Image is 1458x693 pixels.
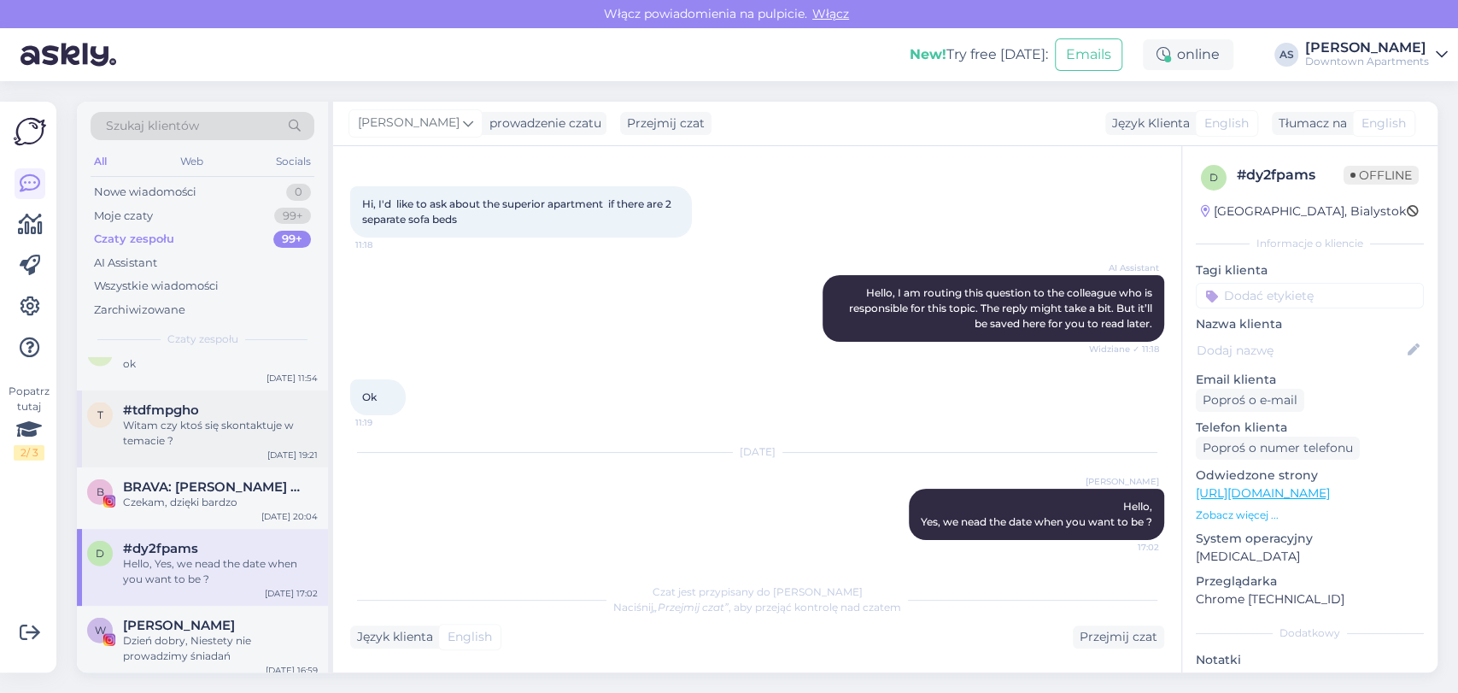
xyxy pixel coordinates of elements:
div: Wszystkie wiadomości [94,278,219,295]
div: 99+ [273,231,311,248]
span: English [448,628,492,646]
span: d [1209,171,1218,184]
div: Przejmij czat [620,112,711,135]
p: Notatki [1196,651,1424,669]
p: Przeglądarka [1196,573,1424,590]
span: Widziane ✓ 11:18 [1089,343,1159,355]
div: online [1143,39,1233,70]
span: d [96,547,104,560]
span: 11:18 [355,238,419,251]
div: [DATE] 17:02 [265,587,318,600]
div: [GEOGRAPHIC_DATA], Bialystok [1201,203,1406,220]
span: English [1204,115,1249,132]
div: Poproś o numer telefonu [1196,437,1360,460]
div: Hello, Yes, we nead the date when you want to be ? [123,556,318,587]
div: Web [177,150,207,173]
span: Czat jest przypisany do [PERSON_NAME] [653,585,863,598]
div: [DATE] 20:04 [261,510,318,523]
div: # dy2fpams [1237,165,1344,185]
span: #tdfmpgho [123,402,199,418]
div: Witam czy ktoś się skontaktuje w temacie ? [123,418,318,449]
p: Telefon klienta [1196,419,1424,437]
div: Czaty zespołu [94,231,174,248]
div: [DATE] 11:54 [266,372,318,385]
p: Zobacz więcej ... [1196,508,1424,523]
span: 17:02 [1095,541,1159,554]
div: prowadzenie czatu [483,115,601,132]
span: Hello, I am routing this question to the colleague who is responsible for this topic. The reply m... [849,286,1155,330]
i: „Przejmij czat” [653,601,729,614]
div: Poproś o e-mail [1196,389,1304,412]
div: Informacje o kliencie [1196,236,1424,251]
span: Offline [1344,166,1419,185]
span: AI Assistant [1095,261,1159,274]
div: Socials [272,150,314,173]
span: Hi, I'd like to ask about the superior apartment if there are 2 separate sofa beds [362,197,674,226]
input: Dodać etykietę [1196,283,1424,308]
p: Chrome [TECHNICAL_ID] [1196,590,1424,608]
p: Nazwa klienta [1196,315,1424,333]
span: Czaty zespołu [167,332,238,347]
a: [URL][DOMAIN_NAME] [1196,485,1330,501]
div: Downtown Apartments [1305,55,1429,68]
p: Odwiedzone strony [1196,467,1424,485]
span: Naciśnij , aby przejąć kontrolę nad czatem [613,601,901,614]
div: 99+ [274,208,311,225]
div: Język Klienta [1105,115,1190,132]
div: [DATE] [350,444,1164,460]
a: [PERSON_NAME]Downtown Apartments [1305,41,1448,68]
div: AS [1274,43,1298,67]
div: ok [123,356,318,372]
div: 2 / 3 [14,445,44,461]
span: #dy2fpams [123,541,198,556]
div: Dodatkowy [1196,625,1424,641]
div: Język klienta [350,628,433,646]
div: Dzień dobry, Niestety nie prowadzimy śniadań [123,633,318,664]
p: Tagi klienta [1196,261,1424,279]
img: Askly Logo [14,115,46,148]
span: W [95,624,106,637]
div: Czekam, dzięki bardzo [123,495,318,510]
div: Nowe wiadomości [94,184,196,201]
p: [MEDICAL_DATA] [1196,548,1424,566]
span: [PERSON_NAME] [1086,475,1159,488]
p: Email klienta [1196,371,1424,389]
div: 0 [286,184,311,201]
span: BRAVA: Boryslava Bilotserkivska 🌟 [123,479,301,495]
button: Emails [1055,38,1122,71]
span: Włącz [807,6,854,21]
p: System operacyjny [1196,530,1424,548]
span: English [1361,115,1406,132]
b: New! [910,46,946,62]
div: Przejmij czat [1073,625,1164,649]
div: Zarchiwizowane [94,302,185,319]
span: Ok [362,391,377,403]
div: AI Assistant [94,255,157,272]
span: 11:19 [355,416,419,429]
input: Dodaj nazwę [1197,341,1404,360]
div: Tłumacz na [1272,115,1347,132]
div: [DATE] 19:21 [267,449,318,461]
div: [PERSON_NAME] [1305,41,1429,55]
span: B [97,485,104,498]
div: [DATE] 16:59 [266,664,318,677]
span: Weronika Kowalczyk [123,618,235,633]
span: t [97,408,103,421]
div: All [91,150,110,173]
span: Szukaj klientów [106,117,199,135]
div: Moje czaty [94,208,153,225]
span: [PERSON_NAME] [358,114,460,132]
div: Popatrz tutaj [14,384,44,461]
div: Try free [DATE]: [910,44,1048,65]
